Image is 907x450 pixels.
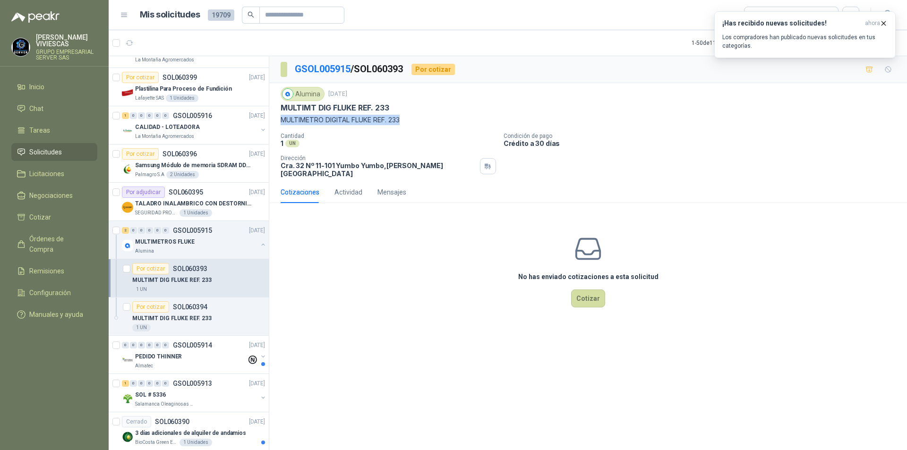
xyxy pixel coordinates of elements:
a: Por cotizarSOL060393MULTIMT DIG FLUKE REF. 2331 UN [109,259,269,297]
div: 1 [122,380,129,387]
img: Company Logo [122,125,133,136]
p: SOL060390 [155,418,189,425]
div: Por adjudicar [122,187,165,198]
span: Negociaciones [29,190,73,201]
p: [DATE] [249,379,265,388]
a: Por cotizarSOL060396[DATE] Company LogoSamsung Módulo de memoria SDRAM DDR4 M393A2G40DB0 de 16 GB... [109,144,269,183]
p: Cantidad [281,133,496,139]
div: 0 [162,380,169,387]
p: GSOL005916 [173,112,212,119]
p: GSOL005914 [173,342,212,348]
img: Logo peakr [11,11,60,23]
a: 1 0 0 0 0 0 GSOL005916[DATE] Company LogoCALIDAD - LOTEADORALa Montaña Agromercados [122,110,267,140]
p: SOL060394 [173,304,207,310]
a: 1 0 0 0 0 0 GSOL005913[DATE] Company LogoSOL # 5336Salamanca Oleaginosas SAS [122,378,267,408]
a: Remisiones [11,262,97,280]
a: Tareas [11,121,97,139]
div: 1 UN [132,324,151,331]
p: MULTIMETROS FLUKE [135,238,195,246]
p: Samsung Módulo de memoria SDRAM DDR4 M393A2G40DB0 de 16 GB M393A2G40DB0-CPB [135,161,253,170]
button: ¡Has recibido nuevas solicitudes!ahora Los compradores han publicado nuevas solicitudes en tus ca... [714,11,896,58]
img: Company Logo [122,240,133,251]
div: 0 [130,342,137,348]
span: Solicitudes [29,147,62,157]
img: Company Logo [122,163,133,175]
img: Company Logo [122,202,133,213]
a: Negociaciones [11,187,97,204]
p: [DATE] [249,73,265,82]
div: Cotizaciones [281,187,319,197]
p: SOL060399 [163,74,197,81]
p: [DATE] [249,341,265,350]
div: 0 [162,342,169,348]
div: Por cotizar [122,72,159,83]
img: Company Logo [282,89,293,99]
h3: No has enviado cotizaciones a esta solicitud [518,272,659,282]
p: [DATE] [249,226,265,235]
span: Chat [29,103,43,114]
img: Company Logo [122,393,133,404]
div: 0 [138,342,145,348]
div: Por cotizar [411,64,455,75]
p: Palmagro S.A [135,171,164,178]
img: Company Logo [122,87,133,98]
p: [DATE] [249,188,265,197]
p: GSOL005913 [173,380,212,387]
p: [PERSON_NAME] VIVIESCAS [36,34,97,47]
p: SEGURIDAD PROVISER LTDA [135,209,178,217]
p: Cra. 32 Nº 11-101 Yumbo Yumbo , [PERSON_NAME][GEOGRAPHIC_DATA] [281,161,476,178]
p: GSOL005915 [173,227,212,234]
span: Remisiones [29,266,64,276]
div: 0 [146,112,153,119]
div: UN [285,140,299,147]
p: [DATE] [249,150,265,159]
div: 0 [154,227,161,234]
p: [DATE] [249,417,265,426]
p: Lafayette SAS [135,94,164,102]
p: Plastilina Para Proceso de Fundición [135,85,232,93]
p: Crédito a 30 días [504,139,903,147]
a: Licitaciones [11,165,97,183]
div: 0 [130,380,137,387]
div: 0 [146,380,153,387]
p: [DATE] [328,90,347,99]
div: Cerrado [122,416,151,427]
div: 0 [146,227,153,234]
span: Órdenes de Compra [29,234,88,255]
div: 0 [138,380,145,387]
a: Órdenes de Compra [11,230,97,258]
a: Cotizar [11,208,97,226]
div: Actividad [334,187,362,197]
span: Configuración [29,288,71,298]
div: Alumina [281,87,325,101]
a: 0 0 0 0 0 0 GSOL005914[DATE] Company LogoPEDIDO THINNERAlmatec [122,340,267,370]
p: La Montaña Agromercados [135,56,194,64]
div: Por cotizar [132,301,169,313]
button: Cotizar [571,289,605,307]
a: Configuración [11,284,97,302]
div: Todas [750,10,770,20]
p: SOL060393 [173,265,207,272]
span: Licitaciones [29,169,64,179]
p: Los compradores han publicado nuevas solicitudes en tus categorías. [722,33,888,50]
p: Dirección [281,155,476,161]
div: 0 [154,380,161,387]
p: GRUPO EMPRESARIAL SERVER SAS [36,49,97,60]
a: GSOL005915 [295,63,351,75]
a: Por cotizarSOL060394MULTIMT DIG FLUKE REF. 2331 UN [109,297,269,336]
p: SOL # 5336 [135,391,166,399]
div: 0 [122,342,129,348]
span: Tareas [29,125,50,136]
p: La Montaña Agromercados [135,133,194,140]
p: Salamanca Oleaginosas SAS [135,400,195,408]
div: Mensajes [377,187,406,197]
div: 0 [138,227,145,234]
p: Alumina [135,247,154,255]
div: 0 [138,112,145,119]
div: 0 [162,112,169,119]
p: / SOL060393 [295,62,404,76]
h1: Mis solicitudes [140,8,200,22]
h3: ¡Has recibido nuevas solicitudes! [722,19,861,27]
p: SOL060396 [163,151,197,157]
div: 1 Unidades [166,94,198,102]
